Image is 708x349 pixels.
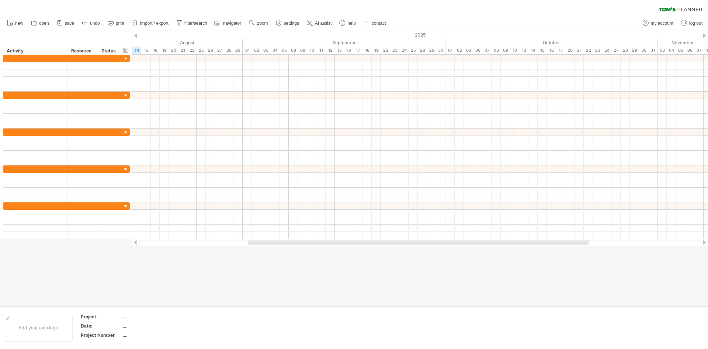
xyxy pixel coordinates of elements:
div: Friday, 7 November 2025 [694,47,704,54]
a: import / export [130,18,171,28]
span: filter/search [184,21,207,26]
div: Friday, 10 October 2025 [510,47,519,54]
div: Thursday, 21 August 2025 [178,47,187,54]
div: Monday, 18 August 2025 [150,47,160,54]
div: Monday, 1 September 2025 [243,47,252,54]
div: Monday, 15 September 2025 [335,47,344,54]
a: log out [679,18,705,28]
div: Wednesday, 20 August 2025 [169,47,178,54]
div: Wednesday, 15 October 2025 [538,47,547,54]
div: Thursday, 30 October 2025 [639,47,648,54]
div: Tuesday, 7 October 2025 [482,47,492,54]
a: my account [641,18,676,28]
div: Wednesday, 3 September 2025 [261,47,270,54]
div: Tuesday, 2 September 2025 [252,47,261,54]
a: AI assist [305,18,334,28]
a: print [106,18,126,28]
a: contact [362,18,388,28]
div: Monday, 6 October 2025 [473,47,482,54]
div: Status [101,47,118,55]
span: undo [90,21,100,26]
div: Thursday, 9 October 2025 [501,47,510,54]
span: print [116,21,124,26]
span: help [347,21,356,26]
div: Project: [81,314,121,320]
div: Activity [7,47,63,55]
div: October 2025 [445,39,657,47]
div: Monday, 29 September 2025 [427,47,436,54]
div: August 2025 [49,39,243,47]
div: .... [123,314,185,320]
div: Add your own logo [4,314,73,342]
a: save [55,18,76,28]
div: Friday, 12 September 2025 [326,47,335,54]
a: filter/search [174,18,209,28]
div: Monday, 20 October 2025 [565,47,575,54]
span: open [39,21,49,26]
div: Friday, 3 October 2025 [464,47,473,54]
div: Tuesday, 14 October 2025 [528,47,538,54]
a: open [29,18,51,28]
div: Friday, 15 August 2025 [141,47,150,54]
div: Friday, 22 August 2025 [187,47,197,54]
div: September 2025 [243,39,445,47]
div: Tuesday, 30 September 2025 [436,47,445,54]
span: settings [284,21,299,26]
div: Wednesday, 27 August 2025 [215,47,224,54]
div: Tuesday, 19 August 2025 [160,47,169,54]
div: Tuesday, 23 September 2025 [390,47,399,54]
div: Thursday, 28 August 2025 [224,47,233,54]
div: Thursday, 18 September 2025 [362,47,372,54]
div: Wednesday, 10 September 2025 [307,47,316,54]
div: .... [123,332,185,338]
div: Thursday, 2 October 2025 [455,47,464,54]
span: navigator [223,21,241,26]
div: Wednesday, 24 September 2025 [399,47,409,54]
div: Tuesday, 4 November 2025 [667,47,676,54]
div: .... [123,323,185,329]
div: Wednesday, 8 October 2025 [492,47,501,54]
div: Friday, 29 August 2025 [233,47,243,54]
div: Friday, 24 October 2025 [602,47,611,54]
div: Date: [81,323,121,329]
div: Monday, 22 September 2025 [381,47,390,54]
span: AI assist [315,21,332,26]
div: Thursday, 4 September 2025 [270,47,280,54]
span: my account [651,21,673,26]
div: Wednesday, 17 September 2025 [353,47,362,54]
div: Friday, 5 September 2025 [280,47,289,54]
a: zoom [247,18,270,28]
div: Thursday, 16 October 2025 [547,47,556,54]
a: settings [274,18,301,28]
a: new [5,18,25,28]
div: Tuesday, 26 August 2025 [206,47,215,54]
a: undo [80,18,102,28]
div: Monday, 25 August 2025 [197,47,206,54]
div: Wednesday, 5 November 2025 [676,47,685,54]
a: help [337,18,358,28]
span: zoom [257,21,268,26]
div: Friday, 19 September 2025 [372,47,381,54]
div: Tuesday, 16 September 2025 [344,47,353,54]
div: Thursday, 23 October 2025 [593,47,602,54]
div: Friday, 17 October 2025 [556,47,565,54]
div: Tuesday, 9 September 2025 [298,47,307,54]
div: Wednesday, 1 October 2025 [445,47,455,54]
div: Friday, 31 October 2025 [648,47,657,54]
div: Tuesday, 28 October 2025 [621,47,630,54]
span: new [15,21,23,26]
div: Monday, 8 September 2025 [289,47,298,54]
div: Thursday, 11 September 2025 [316,47,326,54]
div: Monday, 27 October 2025 [611,47,621,54]
div: Project Number [81,332,121,338]
div: Friday, 26 September 2025 [418,47,427,54]
span: contact [372,21,386,26]
div: Wednesday, 22 October 2025 [584,47,593,54]
div: Monday, 13 October 2025 [519,47,528,54]
div: Thursday, 25 September 2025 [409,47,418,54]
a: navigator [213,18,243,28]
span: import / export [140,21,169,26]
div: Thursday, 6 November 2025 [685,47,694,54]
div: Resource [71,47,94,55]
div: Monday, 3 November 2025 [657,47,667,54]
